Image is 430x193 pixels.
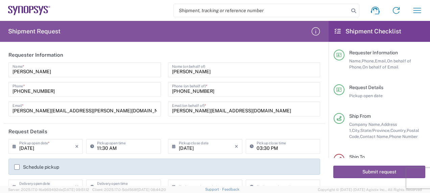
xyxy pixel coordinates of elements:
[375,58,387,63] span: Email,
[333,166,425,178] button: Submit request
[318,187,422,193] span: Copyright © [DATE]-[DATE] Agistix Inc., All Rights Reserved
[389,134,418,139] span: Phone Number
[92,188,166,192] span: Client: 2025.17.0-5dd568f
[174,4,349,17] input: Shipment, tracking or reference number
[349,58,362,63] span: Name,
[349,50,398,55] span: Requester Information
[63,188,89,192] span: [DATE] 09:51:12
[205,187,222,191] a: Support
[362,64,399,70] span: On behalf of Email
[138,188,166,192] span: [DATE] 08:44:20
[349,85,383,90] span: Request Details
[8,128,47,135] h2: Request Details
[349,113,371,119] span: Ship From
[349,122,381,127] span: Company Name,
[8,188,89,192] span: Server: 2025.17.0-16a969492de
[8,27,61,35] h2: Shipment Request
[75,141,79,152] i: ×
[75,182,79,192] i: ×
[222,187,239,191] a: Feedback
[352,128,360,133] span: City,
[390,128,407,133] span: Country,
[360,128,390,133] span: State/Province,
[360,134,389,139] span: Contact Name,
[349,93,383,98] span: Pickup open date
[362,58,375,63] span: Phone,
[8,52,63,58] h2: Requester Information
[235,141,238,152] i: ×
[14,164,59,170] label: Schedule pickup
[349,154,365,160] span: Ship To
[335,27,401,35] h2: Shipment Checklist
